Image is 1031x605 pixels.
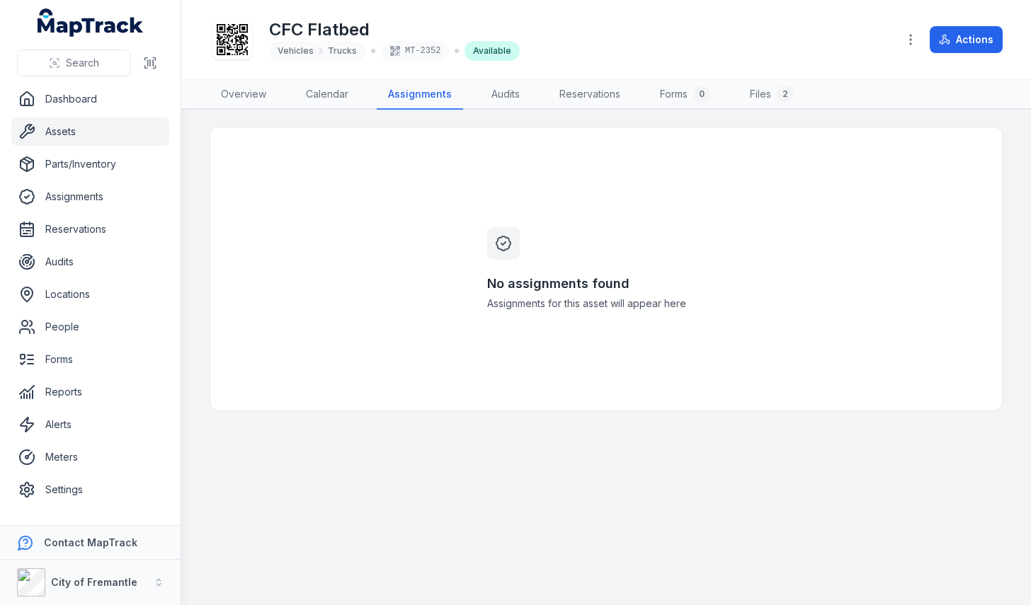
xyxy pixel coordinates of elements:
h1: CFC Flatbed [269,18,520,41]
a: Reservations [11,215,169,243]
a: Alerts [11,410,169,439]
span: Vehicles [278,45,314,57]
a: Forms0 [649,80,722,110]
a: Settings [11,476,169,504]
a: Files2 [739,80,805,110]
a: Meters [11,443,169,471]
a: Audits [11,248,169,276]
a: MapTrack [38,8,144,37]
a: People [11,313,169,341]
a: Locations [11,280,169,309]
a: Forms [11,345,169,374]
h3: No assignments found [487,274,725,294]
a: Reservations [548,80,632,110]
a: Assignments [11,183,169,211]
button: Actions [930,26,1003,53]
strong: City of Fremantle [51,576,137,588]
span: Assignments for this asset will appear here [487,296,725,311]
button: Search [17,50,131,76]
div: Available [465,41,520,61]
span: Search [66,56,99,70]
strong: Contact MapTrack [44,536,137,548]
a: Audits [480,80,531,110]
a: Calendar [295,80,360,110]
a: Parts/Inventory [11,150,169,178]
a: Reports [11,378,169,406]
div: 0 [693,86,710,103]
div: 2 [777,86,794,103]
a: Overview [210,80,278,110]
a: Assignments [377,80,463,110]
a: Dashboard [11,85,169,113]
a: Assets [11,117,169,146]
div: MT-2352 [381,41,449,61]
span: Trucks [328,45,357,57]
